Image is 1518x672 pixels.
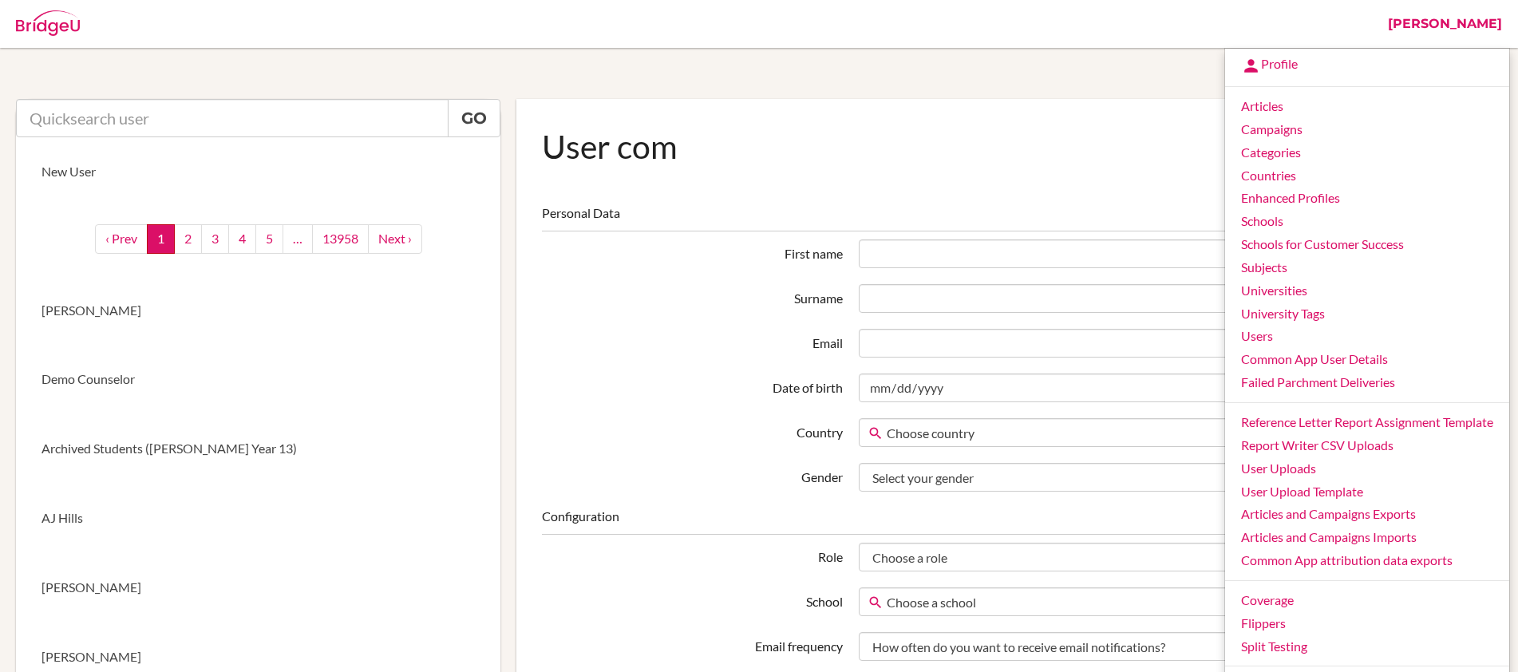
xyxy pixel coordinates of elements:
[1225,53,1509,78] a: Profile
[1225,210,1509,233] a: Schools
[1225,371,1509,394] a: Failed Parchment Deliveries
[16,276,500,346] a: [PERSON_NAME]
[534,632,851,656] label: Email frequency
[147,224,175,254] a: 1
[1225,457,1509,480] a: User Uploads
[283,224,313,254] a: …
[95,224,148,254] a: ‹ Prev
[887,419,1455,448] span: Choose country
[1225,480,1509,504] a: User Upload Template
[1225,325,1509,348] a: Users
[542,508,1476,535] legend: Configuration
[1225,256,1509,279] a: Subjects
[174,224,202,254] a: 2
[1225,612,1509,635] a: Flippers
[1225,279,1509,302] a: Universities
[534,284,851,308] label: Surname
[1225,411,1509,434] a: Reference Letter Report Assignment Template
[534,587,851,611] label: School
[1225,549,1509,572] a: Common App attribution data exports
[16,553,500,623] a: [PERSON_NAME]
[255,224,283,254] a: 5
[1225,233,1509,256] a: Schools for Customer Success
[368,224,422,254] a: next
[534,374,851,397] label: Date of birth
[16,414,500,484] a: Archived Students ([PERSON_NAME] Year 13)
[1225,141,1509,164] a: Categories
[1225,635,1509,658] a: Split Testing
[542,204,1476,231] legend: Personal Data
[1225,348,1509,371] a: Common App User Details
[312,224,369,254] a: 13958
[16,484,500,553] a: AJ Hills
[534,463,851,487] label: Gender
[448,99,500,137] a: Go
[542,125,1476,168] h1: User com
[534,543,851,567] label: Role
[16,99,449,137] input: Quicksearch user
[16,137,500,207] a: New User
[16,345,500,414] a: Demo Counselor
[1225,589,1509,612] a: Coverage
[887,588,1455,617] span: Choose a school
[534,418,851,442] label: Country
[1225,503,1509,526] a: Articles and Campaigns Exports
[1225,434,1509,457] a: Report Writer CSV Uploads
[16,10,80,36] img: Bridge-U
[1225,187,1509,210] a: Enhanced Profiles
[228,224,256,254] a: 4
[201,224,229,254] a: 3
[534,239,851,263] label: First name
[1225,164,1509,188] a: Countries
[1225,95,1509,118] a: Articles
[1225,118,1509,141] a: Campaigns
[1225,526,1509,549] a: Articles and Campaigns Imports
[1225,302,1509,326] a: University Tags
[534,329,851,353] label: Email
